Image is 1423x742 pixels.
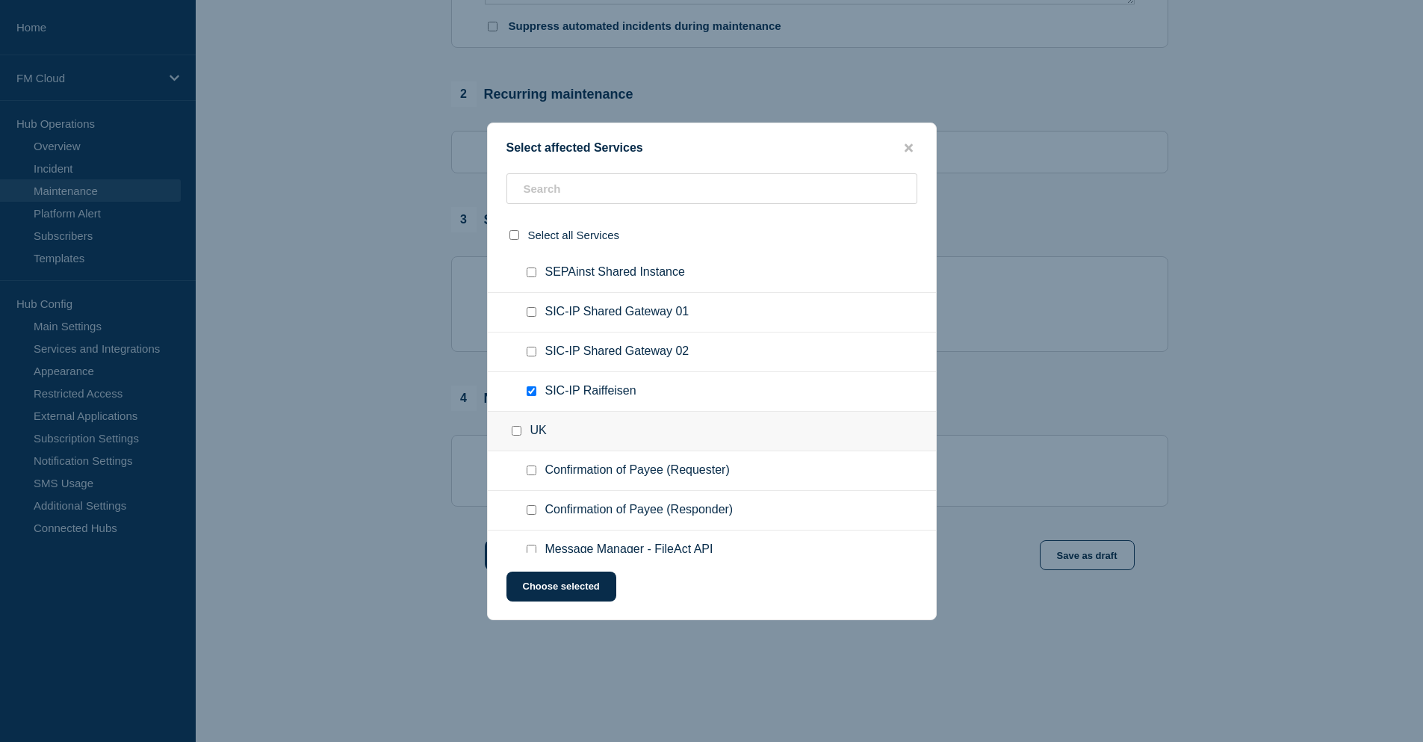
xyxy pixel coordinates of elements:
[545,305,689,320] span: SIC-IP Shared Gateway 01
[900,141,917,155] button: close button
[527,505,536,515] input: Confirmation of Payee (Responder) checkbox
[545,463,730,478] span: Confirmation of Payee (Requester)
[527,268,536,277] input: SEPAinst Shared Instance checkbox
[488,412,936,451] div: UK
[545,503,734,518] span: Confirmation of Payee (Responder)
[488,141,936,155] div: Select affected Services
[527,545,536,554] input: Message Manager - FileAct API checkbox
[527,386,536,396] input: SIC-IP Raiffeisen checkbox
[506,173,917,204] input: Search
[545,265,685,280] span: SEPAinst Shared Instance
[527,347,536,356] input: SIC-IP Shared Gateway 02 checkbox
[527,466,536,475] input: Confirmation of Payee (Requester) checkbox
[509,230,519,240] input: select all checkbox
[545,384,636,399] span: SIC-IP Raiffeisen
[545,542,713,557] span: Message Manager - FileAct API
[528,229,620,241] span: Select all Services
[545,344,689,359] span: SIC-IP Shared Gateway 02
[506,572,616,602] button: Choose selected
[527,307,536,317] input: SIC-IP Shared Gateway 01 checkbox
[512,426,521,436] input: UK checkbox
